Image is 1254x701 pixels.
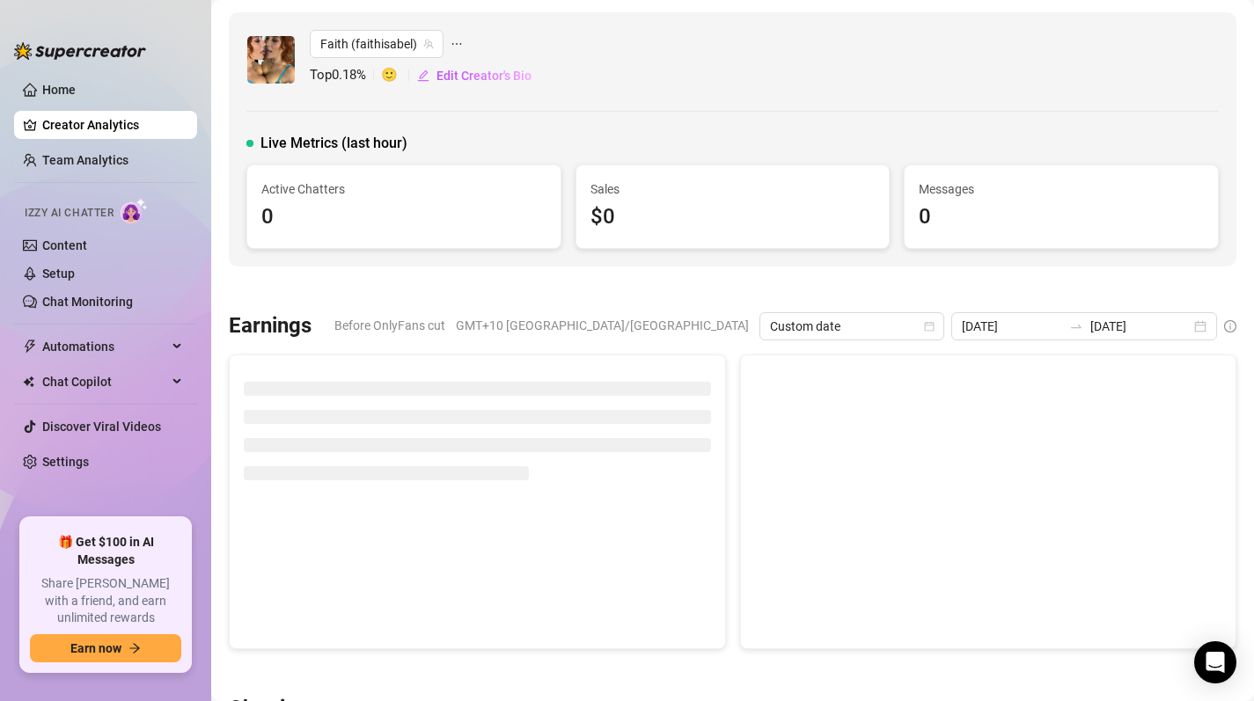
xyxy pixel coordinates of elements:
span: to [1069,319,1083,333]
span: Izzy AI Chatter [25,205,114,222]
input: Start date [962,317,1062,336]
a: Home [42,83,76,97]
span: Active Chatters [261,179,546,199]
span: 🙂 [381,65,416,86]
button: Edit Creator's Bio [416,62,532,90]
a: Settings [42,455,89,469]
span: Edit Creator's Bio [436,69,532,83]
span: Earn now [70,641,121,655]
a: Discover Viral Videos [42,420,161,434]
span: Share [PERSON_NAME] with a friend, and earn unlimited rewards [30,575,181,627]
button: Earn nowarrow-right [30,634,181,662]
span: Custom date [770,313,934,340]
span: Messages [919,179,1204,199]
span: calendar [924,321,935,332]
img: logo-BBDzfeDw.svg [14,42,146,60]
div: Open Intercom Messenger [1194,641,1236,683]
span: edit [417,69,429,82]
h3: Earnings [229,312,312,340]
a: Creator Analytics [42,111,183,139]
span: thunderbolt [23,340,37,354]
span: 🎁 Get $100 in AI Messages [30,534,181,568]
span: GMT+10 [GEOGRAPHIC_DATA]/[GEOGRAPHIC_DATA] [456,312,749,339]
a: Team Analytics [42,153,128,167]
span: Before OnlyFans cut [334,312,445,339]
span: Sales [590,179,876,199]
a: Setup [42,267,75,281]
div: 0 [919,201,1204,234]
div: $0 [590,201,876,234]
span: arrow-right [128,642,141,654]
span: Automations [42,332,167,361]
span: Faith (faithisabel) [320,31,433,57]
a: Chat Monitoring [42,295,133,309]
span: info-circle [1224,320,1236,332]
span: team [423,39,434,49]
img: Faith [247,36,295,84]
input: End date [1090,317,1191,336]
span: Live Metrics (last hour) [260,133,407,154]
span: Top 0.18 % [310,65,381,86]
span: Chat Copilot [42,368,167,396]
span: ellipsis [451,30,463,58]
img: AI Chatter [121,198,148,223]
img: Chat Copilot [23,376,34,388]
span: swap-right [1069,319,1083,333]
div: 0 [261,201,546,234]
a: Content [42,238,87,252]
